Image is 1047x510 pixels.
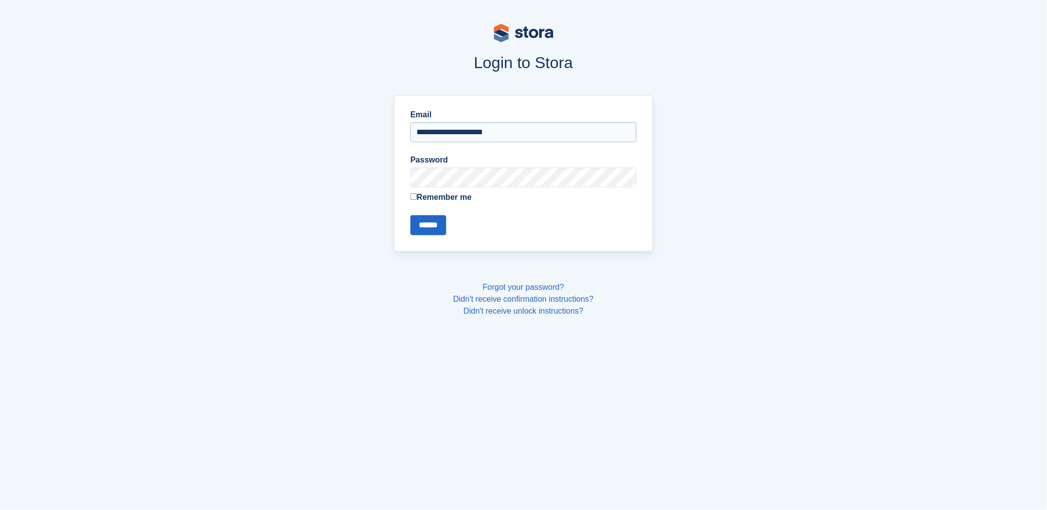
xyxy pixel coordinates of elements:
a: Forgot your password? [483,283,564,291]
h1: Login to Stora [205,54,843,72]
label: Remember me [410,191,637,203]
label: Email [410,109,637,121]
input: Remember me [410,193,417,200]
a: Didn't receive confirmation instructions? [453,295,593,303]
img: stora-logo-53a41332b3708ae10de48c4981b4e9114cc0af31d8433b30ea865607fb682f29.svg [494,24,554,42]
label: Password [410,154,637,166]
a: Didn't receive unlock instructions? [464,307,583,315]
